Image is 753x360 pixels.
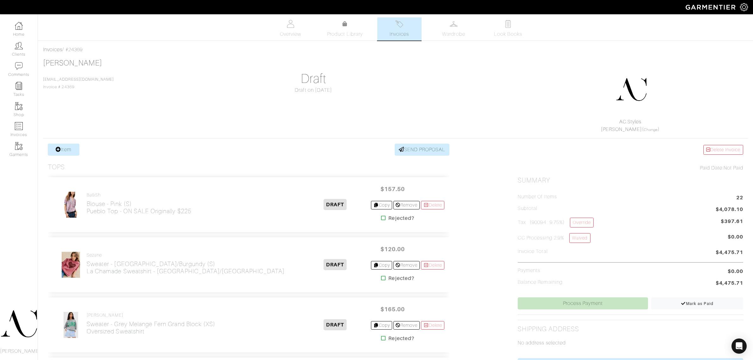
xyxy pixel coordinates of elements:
a: Product Library [323,20,367,38]
img: dashboard-icon-dbcd8f5a0b271acd01030246c82b418ddd0df26cd7fceb0bd07c9910d44c42f6.png [15,22,23,30]
img: orders-icon-0abe47150d42831381b5fb84f609e132dff9fe21cb692f30cb5eec754e2cba89.png [15,122,23,130]
span: Product Library [327,30,363,38]
a: [PERSON_NAME] [43,59,102,67]
a: SEND PROPOSAL [395,144,450,156]
img: orders-27d20c2124de7fd6de4e0e44c1d41de31381a507db9b33961299e4e07d508b8c.svg [395,20,403,28]
span: $165.00 [373,302,411,316]
h4: Sezane [87,252,285,258]
a: Delete [421,321,444,330]
a: Invoices [377,17,422,40]
a: Copy [371,321,392,330]
a: Overview [268,17,313,40]
span: Invoice # 24369 [43,77,114,89]
a: Mark as Paid [651,297,743,309]
img: garments-icon-b7da505a4dc4fd61783c78ac3ca0ef83fa9d6f193b1c9dc38574b1d14d53ca28.png [15,142,23,150]
img: garments-icon-b7da505a4dc4fd61783c78ac3ca0ef83fa9d6f193b1c9dc38574b1d14d53ca28.png [15,102,23,110]
span: $0.00 [728,233,743,245]
a: Change [644,128,658,132]
h3: Tops [48,163,65,171]
a: Delete Invoice [703,145,743,155]
div: Draft on [DATE] [201,86,426,94]
img: reminder-icon-8004d30b9f0a5d33ae49ab947aed9ed385cf756f9e5892f1edd6e32f2345188e.png [15,82,23,90]
h5: Payments [518,268,540,274]
img: nwMZYxN68GE2NdGy3ebtS4QL [60,191,82,218]
span: $157.50 [373,182,411,196]
h2: Summary [518,177,743,184]
h2: Shipping Address [518,325,579,333]
a: Copy [371,201,392,209]
a: Invoices [43,47,62,53]
h4: ba&sh [87,192,191,198]
a: Delete [421,261,444,270]
span: $4,475.71 [716,249,743,257]
h5: Tax (90094 : 9.75%) [518,218,594,227]
h4: [PERSON_NAME] [87,313,215,318]
img: comment-icon-a0a6a9ef722e966f86d9cbdc48e553b5cf19dbc54f86b18d962a5391bc8f6eb6.png [15,62,23,70]
span: Wardrobe [442,30,465,38]
strong: Rejected? [388,275,414,282]
h2: Sweater - [GEOGRAPHIC_DATA]/Burgundy (S) La Chamade Sweatshirt - [GEOGRAPHIC_DATA]/[GEOGRAPHIC_DATA] [87,260,285,275]
span: $0.00 [728,268,743,275]
span: Paid Date: [700,165,724,171]
h5: Invoice Total [518,249,548,255]
div: Not Paid [518,164,743,172]
img: iDoDcc8RZ9GhdFSHcXLHtdBC [63,312,78,338]
a: Wardrobe [432,17,476,40]
a: [EMAIL_ADDRESS][DOMAIN_NAME] [43,77,114,82]
p: No address selected [518,339,743,347]
a: AC.Styles [619,119,641,125]
h5: Number of Items [518,194,557,200]
h5: Subtotal [518,206,537,212]
h5: CC Processing 2.9% [518,233,590,243]
a: Remove [393,321,420,330]
strong: Rejected? [388,214,414,222]
span: Look Books [494,30,522,38]
h5: Balance Remaining [518,279,563,285]
span: $4,078.10 [716,206,743,214]
h2: Sweater - Grey Melange Fern Grand Block (XS) Oversized Sweatshirt [87,320,215,335]
span: DRAFT [324,319,347,330]
strong: Rejected? [388,335,414,342]
a: [PERSON_NAME] Sweater - Grey Melange Fern Grand Block (XS)Oversized Sweatshirt [87,313,215,335]
h1: Draft [201,71,426,86]
a: Remove [393,261,420,270]
a: Copy [371,261,392,270]
img: gear-icon-white-bd11855cb880d31180b6d7d6211b90ccbf57a29d726f0c71d8c61bd08dd39cc2.png [740,3,748,11]
span: $120.00 [373,242,411,256]
a: Sezane Sweater - [GEOGRAPHIC_DATA]/Burgundy (S)La Chamade Sweatshirt - [GEOGRAPHIC_DATA]/[GEOGRAP... [87,252,285,275]
a: Item [48,144,79,156]
a: Remove [393,201,420,209]
a: [PERSON_NAME] [601,127,642,132]
a: Waived [569,233,590,243]
a: Delete [421,201,444,209]
span: Overview [280,30,301,38]
span: 22 [736,194,743,202]
img: todo-9ac3debb85659649dc8f770b8b6100bb5dab4b48dedcbae339e5042a72dfd3cc.svg [504,20,512,28]
span: $4,475.71 [716,279,743,288]
img: basicinfo-40fd8af6dae0f16599ec9e87c0ef1c0a1fdea2edbe929e3d69a839185d80c458.svg [287,20,294,28]
span: DRAFT [324,259,347,270]
div: Open Intercom Messenger [731,338,747,354]
span: Mark as Paid [681,301,713,306]
div: ( ) [520,118,740,133]
div: / #24369 [43,46,748,53]
span: Invoices [390,30,409,38]
img: dTVbyd16PNeiicBpF9pk2ic7 [61,251,80,278]
span: DRAFT [324,199,347,210]
a: Look Books [486,17,530,40]
img: clients-icon-6bae9207a08558b7cb47a8932f037763ab4055f8c8b6bfacd5dc20c3e0201464.png [15,42,23,50]
a: Process Payment [518,297,648,309]
span: $397.61 [721,218,743,225]
a: Override [570,218,594,227]
h2: Blouse - Pink (S) Pueblo Top - ON SALE Originally $225 [87,200,191,215]
img: garmentier-logo-header-white-b43fb05a5012e4ada735d5af1a66efaba907eab6374d6393d1fbf88cb4ef424d.png [682,2,740,13]
a: ba&sh Blouse - Pink (S)Pueblo Top - ON SALE Originally $225 [87,192,191,215]
img: wardrobe-487a4870c1b7c33e795ec22d11cfc2ed9d08956e64fb3008fe2437562e282088.svg [450,20,458,28]
img: DupYt8CPKc6sZyAt3svX5Z74.png [615,74,647,105]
